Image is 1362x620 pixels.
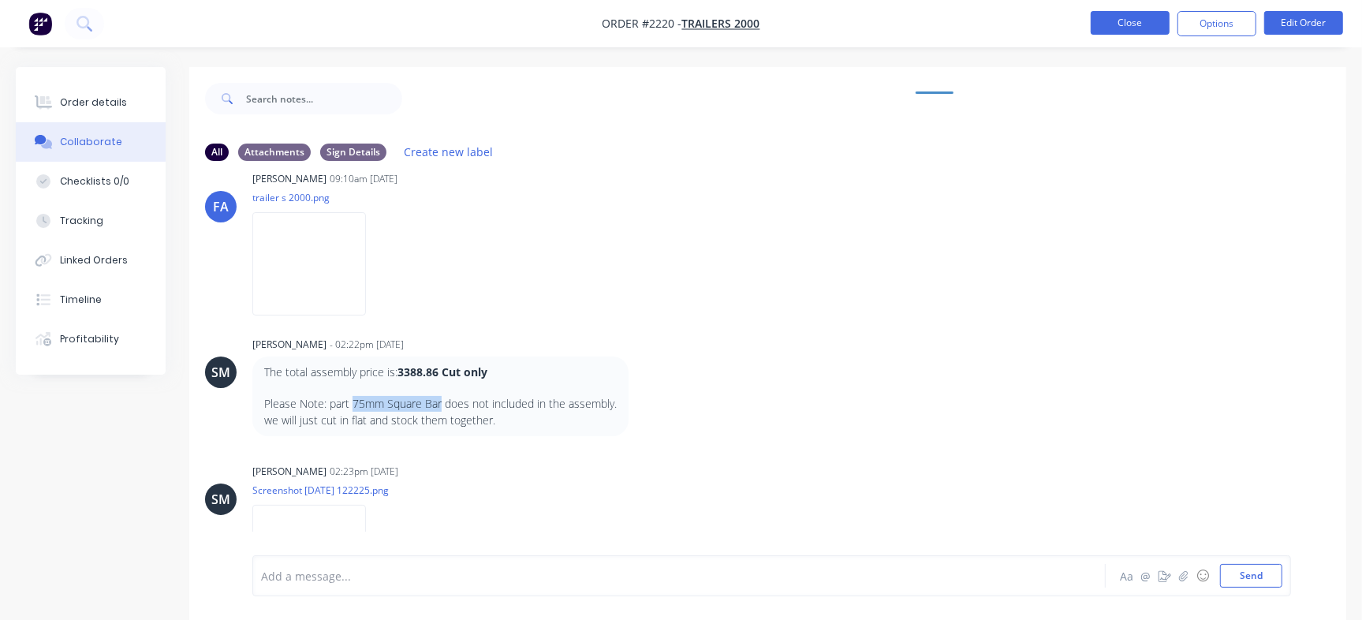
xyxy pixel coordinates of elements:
[264,396,617,412] p: Please Note: part 75mm Square Bar does not included in the assembly.
[60,293,102,307] div: Timeline
[1220,564,1282,588] button: Send
[1091,11,1170,35] button: Close
[264,364,617,380] p: The total assembly price is:
[330,172,397,186] div: 09:10am [DATE]
[1118,566,1136,585] button: Aa
[396,141,502,162] button: Create new label
[60,95,127,110] div: Order details
[16,162,166,201] button: Checklists 0/0
[603,17,682,32] span: Order #2220 -
[211,490,230,509] div: SM
[1177,11,1256,36] button: Options
[60,135,122,149] div: Collaborate
[1193,566,1212,585] button: ☺
[16,319,166,359] button: Profitability
[264,413,617,428] p: we will just cut in flat and stock them together.
[252,338,327,352] div: [PERSON_NAME]
[60,214,103,228] div: Tracking
[246,83,402,114] input: Search notes...
[330,465,398,479] div: 02:23pm [DATE]
[252,465,327,479] div: [PERSON_NAME]
[211,363,230,382] div: SM
[320,144,386,161] div: Sign Details
[213,197,229,216] div: FA
[238,144,311,161] div: Attachments
[28,12,52,35] img: Factory
[16,122,166,162] button: Collaborate
[16,280,166,319] button: Timeline
[16,201,166,241] button: Tracking
[252,172,327,186] div: [PERSON_NAME]
[60,332,119,346] div: Profitability
[1264,11,1343,35] button: Edit Order
[16,83,166,122] button: Order details
[60,174,129,189] div: Checklists 0/0
[397,364,487,379] strong: 3388.86 Cut only
[60,253,128,267] div: Linked Orders
[252,484,389,497] p: Screenshot [DATE] 122225.png
[252,191,382,204] p: trailer s 2000.png
[330,338,404,352] div: - 02:22pm [DATE]
[1136,566,1155,585] button: @
[16,241,166,280] button: Linked Orders
[682,17,760,32] a: Trailers 2000
[205,144,229,161] div: All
